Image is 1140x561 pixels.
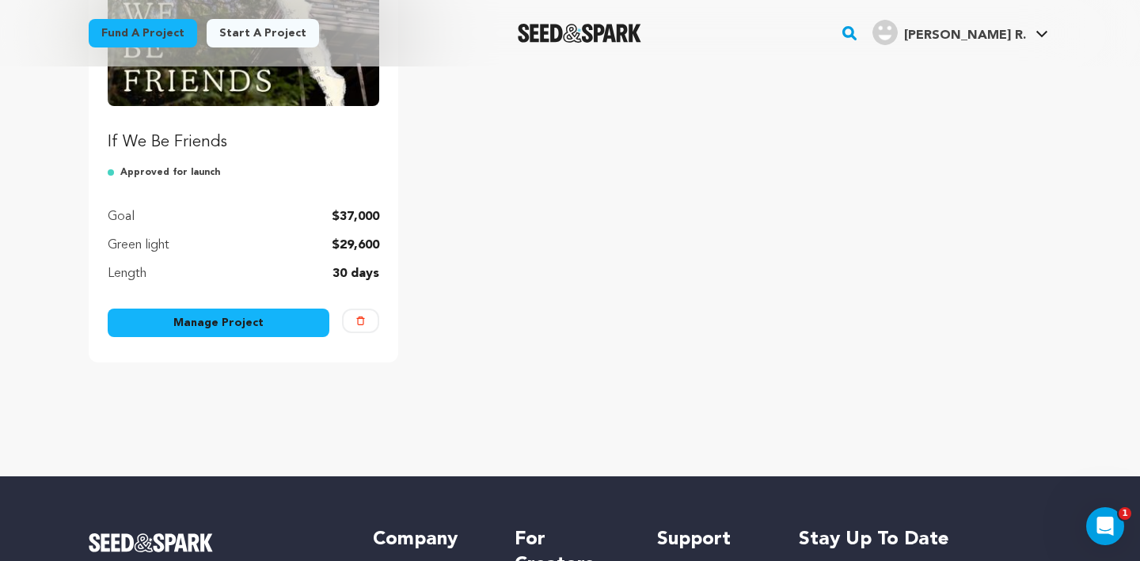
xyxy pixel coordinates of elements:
p: $29,600 [332,236,379,255]
a: Start a project [207,19,319,47]
span: Alspach R.'s Profile [869,17,1051,50]
h5: Support [657,527,767,552]
img: Seed&Spark Logo Dark Mode [518,24,642,43]
p: Green light [108,236,169,255]
a: Alspach R.'s Profile [869,17,1051,45]
p: Goal [108,207,135,226]
div: Alspach R.'s Profile [872,20,1026,45]
span: [PERSON_NAME] R. [904,29,1026,42]
a: Seed&Spark Homepage [518,24,642,43]
a: Manage Project [108,309,329,337]
img: user.png [872,20,898,45]
p: $37,000 [332,207,379,226]
h5: Stay up to date [799,527,1051,552]
span: 1 [1119,507,1131,520]
p: Approved for launch [108,166,379,179]
img: trash-empty.svg [356,317,365,325]
h5: Company [373,527,483,552]
a: Fund a project [89,19,197,47]
iframe: Intercom live chat [1086,507,1124,545]
a: Seed&Spark Homepage [89,533,341,552]
p: Length [108,264,146,283]
p: 30 days [332,264,379,283]
p: If We Be Friends [108,131,379,154]
img: Seed&Spark Logo [89,533,213,552]
img: approved-for-launch.svg [108,166,120,179]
